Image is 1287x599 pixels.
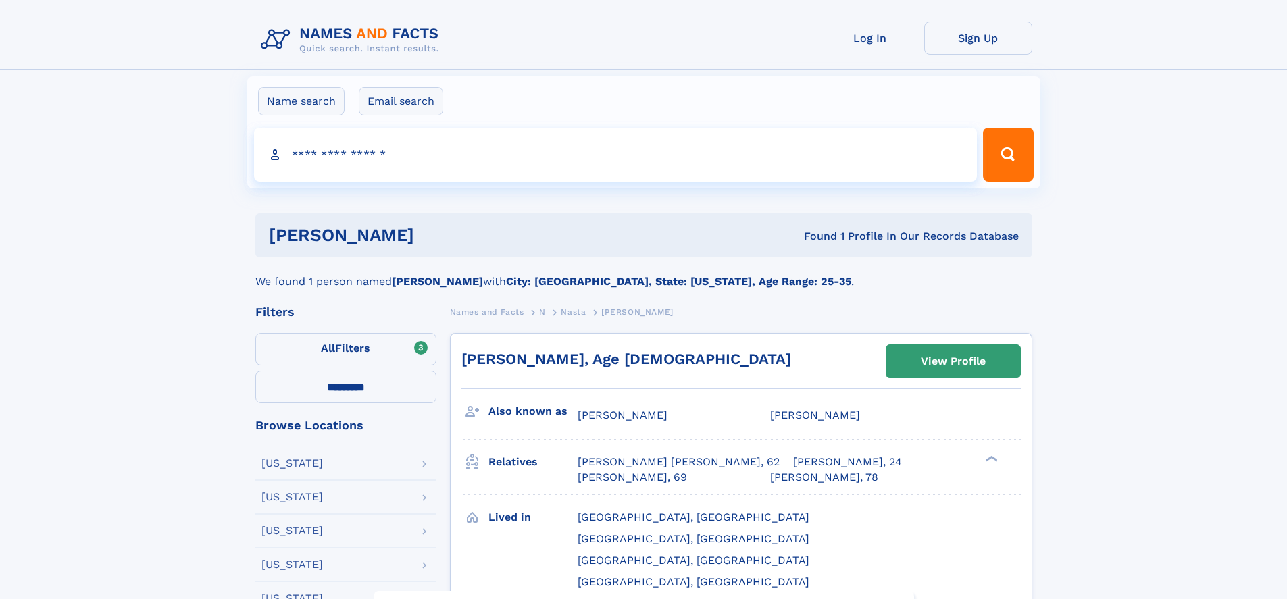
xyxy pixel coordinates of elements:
[578,470,687,485] a: [PERSON_NAME], 69
[982,454,999,463] div: ❯
[488,400,578,423] h3: Also known as
[255,333,436,365] label: Filters
[609,229,1019,244] div: Found 1 Profile In Our Records Database
[921,346,986,377] div: View Profile
[983,128,1033,182] button: Search Button
[261,525,323,536] div: [US_STATE]
[255,306,436,318] div: Filters
[793,454,902,469] a: [PERSON_NAME], 24
[488,450,578,473] h3: Relatives
[506,275,851,288] b: City: [GEOGRAPHIC_DATA], State: [US_STATE], Age Range: 25-35
[578,532,809,545] span: [GEOGRAPHIC_DATA], [GEOGRAPHIC_DATA]
[816,22,924,55] a: Log In
[770,409,860,421] span: [PERSON_NAME]
[886,345,1020,377] a: View Profile
[450,303,524,320] a: Names and Facts
[392,275,483,288] b: [PERSON_NAME]
[539,303,546,320] a: N
[255,22,450,58] img: Logo Names and Facts
[578,511,809,523] span: [GEOGRAPHIC_DATA], [GEOGRAPHIC_DATA]
[258,87,345,115] label: Name search
[539,307,546,317] span: N
[321,342,335,355] span: All
[578,554,809,567] span: [GEOGRAPHIC_DATA], [GEOGRAPHIC_DATA]
[578,409,667,421] span: [PERSON_NAME]
[254,128,978,182] input: search input
[461,350,791,367] a: [PERSON_NAME], Age [DEMOGRAPHIC_DATA]
[561,303,586,320] a: Nasta
[255,419,436,432] div: Browse Locations
[770,470,878,485] a: [PERSON_NAME], 78
[578,575,809,588] span: [GEOGRAPHIC_DATA], [GEOGRAPHIC_DATA]
[359,87,443,115] label: Email search
[261,458,323,469] div: [US_STATE]
[578,454,780,469] a: [PERSON_NAME] [PERSON_NAME], 62
[261,559,323,570] div: [US_STATE]
[601,307,674,317] span: [PERSON_NAME]
[924,22,1032,55] a: Sign Up
[255,257,1032,290] div: We found 1 person named with .
[261,492,323,502] div: [US_STATE]
[269,227,609,244] h1: [PERSON_NAME]
[488,506,578,529] h3: Lived in
[561,307,586,317] span: Nasta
